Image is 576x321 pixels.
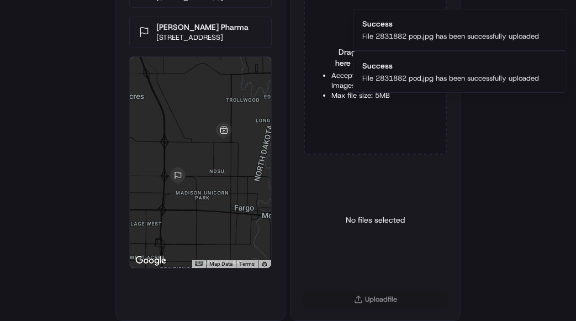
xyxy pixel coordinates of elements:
button: Keyboard shortcuts [195,261,203,266]
button: Map Data [209,260,232,268]
p: No files selected [346,214,405,225]
div: Success [362,18,539,29]
span: Drag & drop your file here or click to browse [331,46,419,69]
a: Terms (opens in new tab) [239,261,255,267]
a: Open this area in Google Maps (opens a new window) [133,254,169,268]
div: Success [362,60,539,71]
p: [PERSON_NAME] Pharma [156,22,249,33]
li: Max file size: 5MB [331,91,419,101]
div: File 2831882 pod.jpg has been successfully uploaded [362,73,539,83]
a: Report errors in the road map or imagery to Google [261,261,268,267]
img: Google [133,254,169,268]
div: File 2831882 pop.jpg has been successfully uploaded [362,31,539,41]
li: Accepted formats: Images, PDF [331,71,419,91]
p: [STREET_ADDRESS] [156,33,249,43]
